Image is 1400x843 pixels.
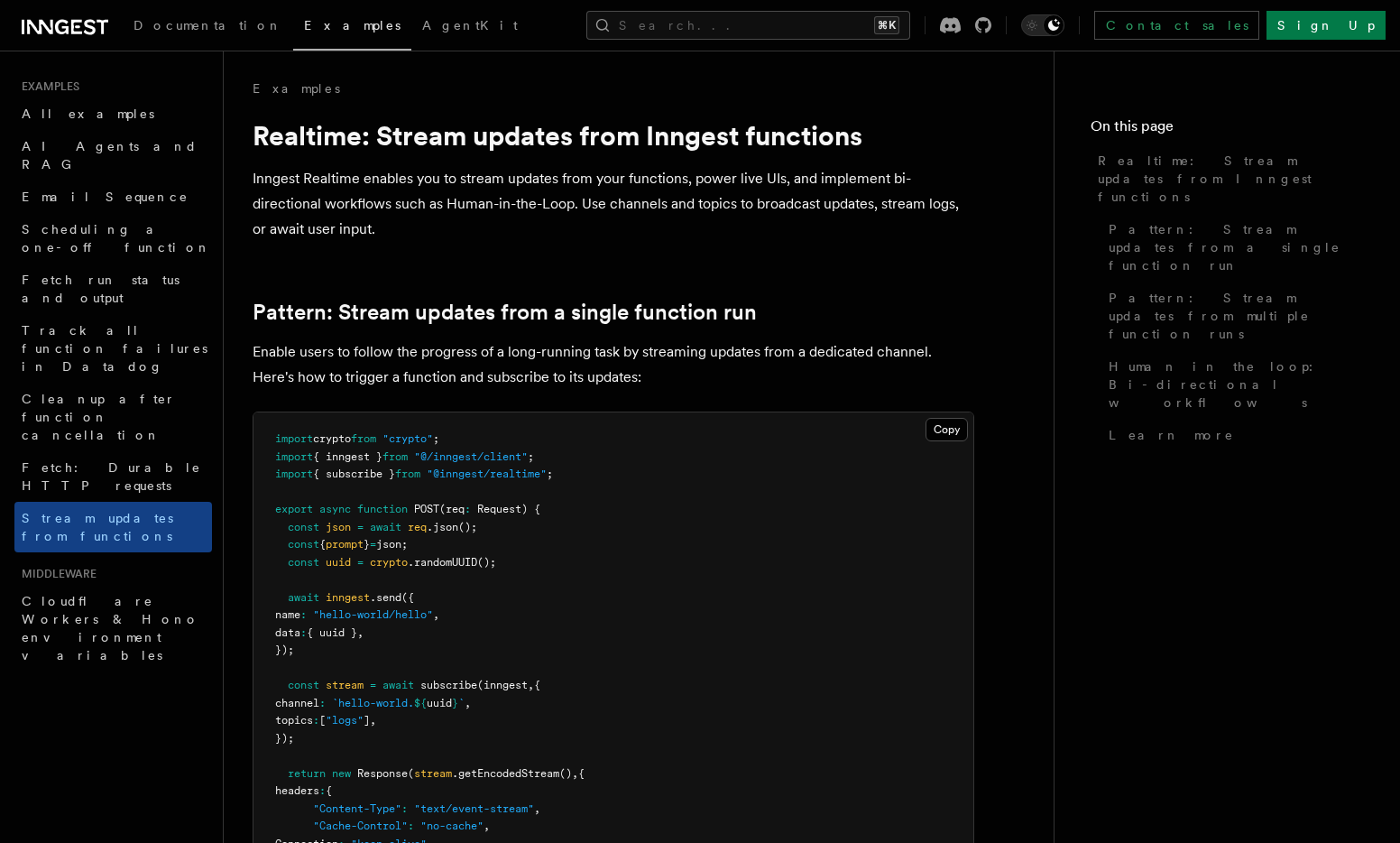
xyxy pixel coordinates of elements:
a: Realtime: Stream updates from Inngest functions [1091,144,1364,213]
a: Fetch run status and output [14,264,212,314]
span: uuid [427,697,452,709]
span: req [408,521,427,533]
span: "logs" [326,714,364,727]
span: from [382,450,408,463]
span: .randomUUID [408,556,477,569]
span: All examples [22,107,154,121]
span: import [275,450,313,463]
span: "no-cache" [420,820,484,832]
p: Inngest Realtime enables you to stream updates from your functions, power live UIs, and implement... [253,166,974,242]
span: Cloudflare Workers & Hono environment variables [22,594,199,662]
span: crypto [313,432,351,445]
span: , [534,802,540,815]
span: Examples [304,18,401,32]
span: async [319,503,351,515]
span: channel [275,697,319,709]
span: stream [326,679,364,691]
span: subscribe [420,679,477,691]
span: : [313,714,319,727]
span: ; [433,432,439,445]
span: ( [408,767,414,780]
a: Sign Up [1266,11,1386,40]
span: : [465,503,471,515]
span: : [300,608,307,621]
span: Examples [14,79,79,94]
a: Pattern: Stream updates from multiple function runs [1101,282,1364,350]
a: Pattern: Stream updates from a single function run [1101,213,1364,282]
span: stream [414,767,452,780]
span: ] [364,714,370,727]
span: { [319,538,326,551]
span: "@/inngest/client" [414,450,528,463]
span: Email Sequence [22,190,189,204]
span: uuid [326,556,351,569]
h1: Realtime: Stream updates from Inngest functions [253,119,974,152]
span: .getEncodedStream [452,767,559,780]
span: , [528,679,534,691]
span: .json [427,521,458,533]
span: Request [477,503,521,515]
p: Enable users to follow the progress of a long-running task by streaming updates from a dedicated ... [253,339,974,390]
span: await [382,679,414,691]
span: AI Agents and RAG [22,139,198,171]
a: AI Agents and RAG [14,130,212,181]
span: [ [319,714,326,727]
span: "@inngest/realtime" [427,468,547,480]
span: POST [414,503,439,515]
span: { subscribe } [313,468,395,480]
span: : [319,784,326,797]
span: { [534,679,540,691]
span: } [364,538,370,551]
span: from [395,468,420,480]
span: ; [528,450,534,463]
span: topics [275,714,313,727]
span: { inngest } [313,450,382,463]
span: new [332,767,351,780]
span: headers [275,784,319,797]
span: .send [370,591,401,604]
a: Stream updates from functions [14,502,212,552]
span: { [326,784,332,797]
span: , [465,697,471,709]
span: Middleware [14,567,97,581]
span: "hello-world/hello" [313,608,433,621]
a: Email Sequence [14,181,212,213]
span: await [288,591,319,604]
span: Realtime: Stream updates from Inngest functions [1098,152,1364,206]
a: Cleanup after function cancellation [14,383,212,451]
span: } [452,697,458,709]
span: ` [458,697,465,709]
span: const [288,679,319,691]
span: from [351,432,376,445]
span: , [357,626,364,639]
span: "crypto" [382,432,433,445]
span: Learn more [1109,426,1234,444]
span: "Cache-Control" [313,820,408,832]
span: AgentKit [422,18,518,32]
span: , [433,608,439,621]
span: Fetch: Durable HTTP requests [22,460,201,493]
span: Pattern: Stream updates from multiple function runs [1109,289,1364,343]
a: Contact sales [1094,11,1259,40]
a: Documentation [123,5,293,49]
span: crypto [370,556,408,569]
span: Track all function failures in Datadog [22,323,207,374]
span: const [288,556,319,569]
a: Fetch: Durable HTTP requests [14,451,212,502]
a: Scheduling a one-off function [14,213,212,264]
span: : [300,626,307,639]
span: }); [275,732,294,745]
span: `hello-world. [332,697,414,709]
span: ; [547,468,553,480]
span: export [275,503,313,515]
span: Cleanup after function cancellation [22,392,176,442]
span: { [578,767,585,780]
span: Scheduling a one-off function [22,222,211,255]
a: Learn more [1101,419,1364,451]
span: inngest [326,591,370,604]
span: (); [458,521,477,533]
span: = [370,538,376,551]
span: Fetch run status and output [22,273,180,305]
a: Examples [293,5,411,51]
span: function [357,503,408,515]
